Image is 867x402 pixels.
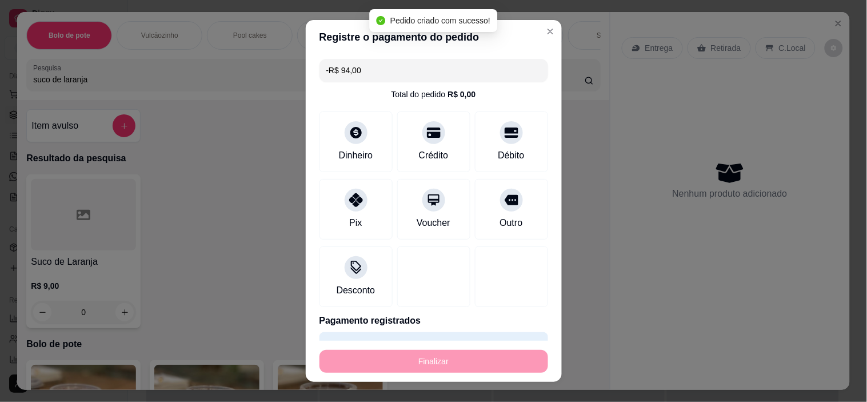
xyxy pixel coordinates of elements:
[448,89,476,100] div: R$ 0,00
[498,149,524,162] div: Débito
[326,59,541,82] input: Ex.: hambúrguer de cordeiro
[337,284,375,297] div: Desconto
[390,16,490,25] span: Pedido criado com sucesso!
[391,89,476,100] div: Total do pedido
[419,149,449,162] div: Crédito
[377,16,386,25] span: check-circle
[541,22,560,41] button: Close
[339,149,373,162] div: Dinheiro
[349,216,362,230] div: Pix
[319,314,548,328] p: Pagamento registrados
[500,216,522,230] div: Outro
[417,216,450,230] div: Voucher
[306,20,562,54] header: Registre o pagamento do pedido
